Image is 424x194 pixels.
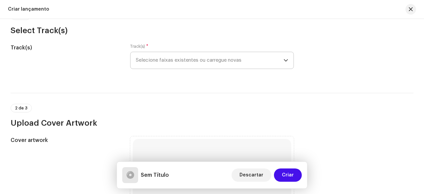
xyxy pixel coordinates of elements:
label: Track(s) [130,44,148,49]
span: Selecione faixas existentes ou carregue novas [136,52,284,69]
h5: Track(s) [11,44,120,52]
button: Descartar [232,168,271,182]
span: Criar [282,168,294,182]
button: Criar [274,168,302,182]
span: Descartar [239,168,263,182]
h5: Cover artwork [11,136,120,144]
h3: Select Track(s) [11,25,413,36]
h5: Sem Título [141,171,169,179]
div: dropdown trigger [284,52,288,69]
h3: Upload Cover Artwork [11,118,413,128]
